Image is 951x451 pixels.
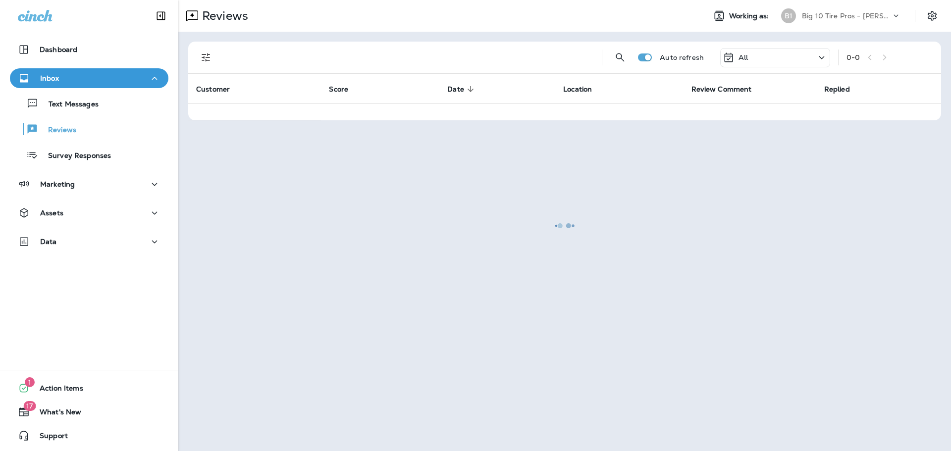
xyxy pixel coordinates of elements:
[10,402,168,422] button: 17What's New
[30,384,83,396] span: Action Items
[10,232,168,251] button: Data
[39,100,99,109] p: Text Messages
[40,180,75,188] p: Marketing
[40,238,57,246] p: Data
[40,74,59,82] p: Inbox
[30,408,81,420] span: What's New
[40,209,63,217] p: Assets
[40,46,77,53] p: Dashboard
[10,426,168,446] button: Support
[25,377,35,387] span: 1
[30,432,68,444] span: Support
[23,401,36,411] span: 17
[10,93,168,114] button: Text Messages
[10,203,168,223] button: Assets
[10,119,168,140] button: Reviews
[10,378,168,398] button: 1Action Items
[38,126,76,135] p: Reviews
[38,151,111,161] p: Survey Responses
[10,145,168,165] button: Survey Responses
[147,6,175,26] button: Collapse Sidebar
[10,174,168,194] button: Marketing
[10,40,168,59] button: Dashboard
[10,68,168,88] button: Inbox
